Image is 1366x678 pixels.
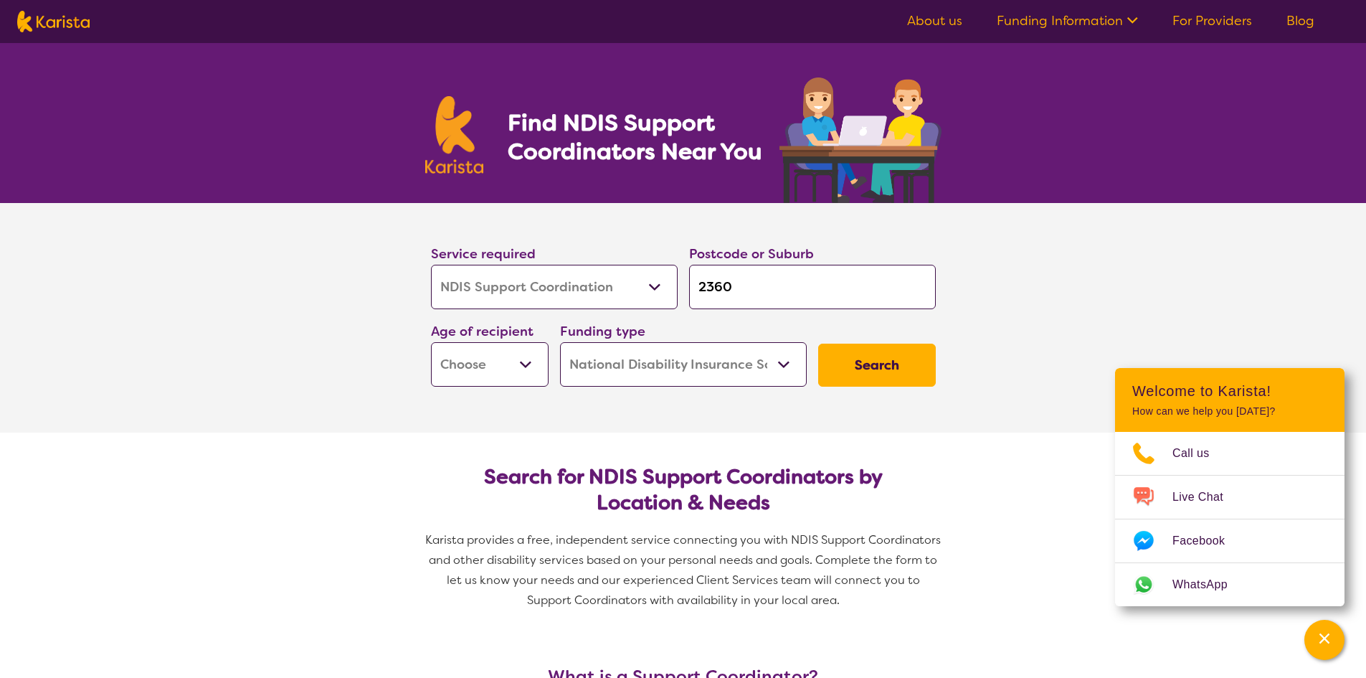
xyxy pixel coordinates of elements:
[689,245,814,263] label: Postcode or Suburb
[508,108,773,166] h1: Find NDIS Support Coordinators Near You
[431,245,536,263] label: Service required
[779,77,942,203] img: support-coordination
[425,532,944,608] span: Karista provides a free, independent service connecting you with NDIS Support Coordinators and ot...
[1172,574,1245,595] span: WhatsApp
[17,11,90,32] img: Karista logo
[442,464,924,516] h2: Search for NDIS Support Coordinators by Location & Needs
[560,323,645,340] label: Funding type
[1172,443,1227,464] span: Call us
[1132,382,1327,400] h2: Welcome to Karista!
[1172,486,1241,508] span: Live Chat
[1115,563,1344,606] a: Web link opens in a new tab.
[431,323,533,340] label: Age of recipient
[1115,432,1344,606] ul: Choose channel
[1132,405,1327,418] p: How can we help you [DATE]?
[1304,620,1344,660] button: Channel Menu
[818,344,936,387] button: Search
[1172,530,1242,552] span: Facebook
[1286,12,1314,29] a: Blog
[997,12,1138,29] a: Funding Information
[907,12,962,29] a: About us
[1172,12,1252,29] a: For Providers
[689,265,936,309] input: Type
[425,96,484,174] img: Karista logo
[1115,368,1344,606] div: Channel Menu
